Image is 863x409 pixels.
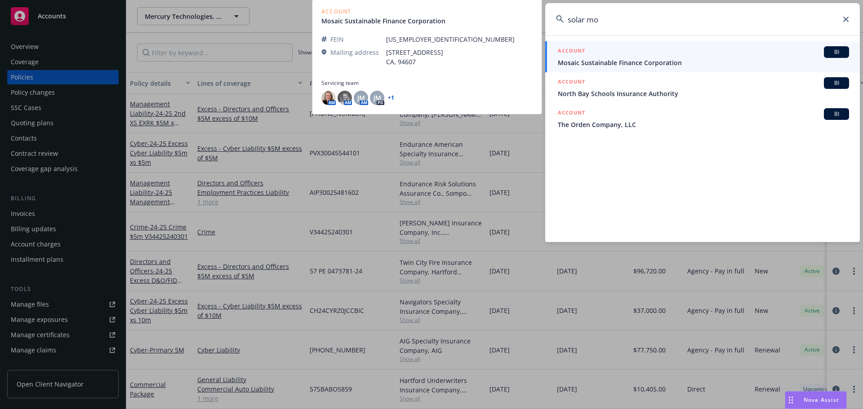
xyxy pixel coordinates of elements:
[827,48,845,56] span: BI
[785,391,796,409] div: Drag to move
[545,103,860,134] a: ACCOUNTBIThe Orden Company, LLC
[558,120,849,129] span: The Orden Company, LLC
[545,3,860,35] input: Search...
[785,391,847,409] button: Nova Assist
[804,396,839,404] span: Nova Assist
[558,58,849,67] span: Mosaic Sustainable Finance Corporation
[827,79,845,87] span: BI
[558,46,585,57] h5: ACCOUNT
[558,108,585,119] h5: ACCOUNT
[827,110,845,118] span: BI
[558,89,849,98] span: North Bay Schools Insurance Authority
[545,72,860,103] a: ACCOUNTBINorth Bay Schools Insurance Authority
[558,77,585,88] h5: ACCOUNT
[545,41,860,72] a: ACCOUNTBIMosaic Sustainable Finance Corporation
